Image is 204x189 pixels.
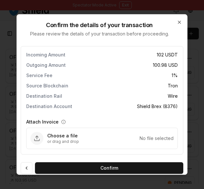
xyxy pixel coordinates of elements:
p: Outgoing Amount [26,63,66,67]
div: Upload Attach Invoice [26,128,178,149]
p: Choose a file [47,133,140,139]
span: 100.98 USD [153,62,178,68]
p: or drag and drop [47,139,140,144]
p: Please review the details of your transaction before proceeding. [25,31,174,37]
button: Confirm [35,162,183,174]
label: Attach Invoice [26,119,59,125]
p: Destination Account [26,104,72,109]
p: Incoming Amount [26,53,65,57]
h2: Confirm the details of your transaction [25,22,174,28]
p: Source Blockchain [26,84,68,88]
div: No file selected [140,135,174,142]
span: Shield Brex (8376) [137,103,178,110]
p: Destination Rail [26,94,62,98]
span: 102 USDT [157,52,178,58]
span: 1 % [172,72,178,79]
span: Tron [168,83,178,89]
span: Wire [168,93,178,99]
p: Service Fee [26,73,52,78]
